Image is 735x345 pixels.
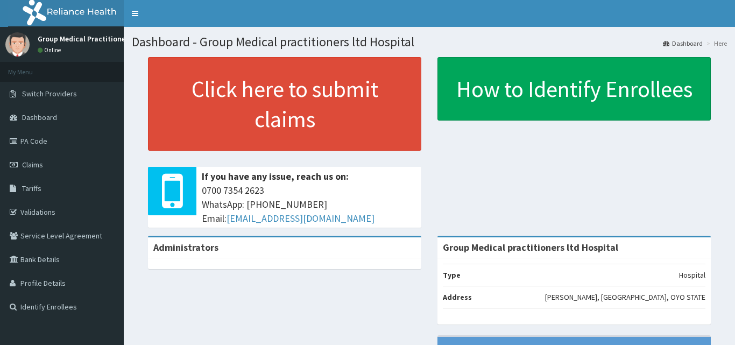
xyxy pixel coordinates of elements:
img: User Image [5,32,30,57]
b: Address [443,292,472,302]
span: Tariffs [22,184,41,193]
b: Type [443,270,461,280]
span: 0700 7354 2623 WhatsApp: [PHONE_NUMBER] Email: [202,184,416,225]
b: Administrators [153,241,218,254]
a: [EMAIL_ADDRESS][DOMAIN_NAME] [227,212,374,224]
h1: Dashboard - Group Medical practitioners ltd Hospital [132,35,727,49]
p: Group Medical Practitioners [38,35,132,43]
a: How to Identify Enrollees [437,57,711,121]
span: Dashboard [22,112,57,122]
p: [PERSON_NAME], [GEOGRAPHIC_DATA], OYO STATE [545,292,705,302]
b: If you have any issue, reach us on: [202,170,349,182]
a: Online [38,46,63,54]
span: Claims [22,160,43,170]
strong: Group Medical practitioners ltd Hospital [443,241,618,254]
p: Hospital [679,270,705,280]
span: Switch Providers [22,89,77,98]
a: Dashboard [663,39,703,48]
a: Click here to submit claims [148,57,421,151]
li: Here [704,39,727,48]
